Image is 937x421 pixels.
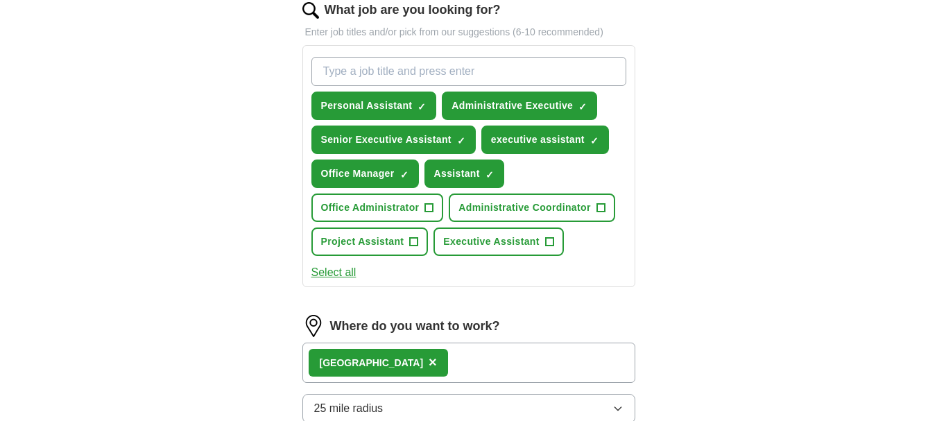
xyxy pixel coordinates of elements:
label: Where do you want to work? [330,317,500,336]
span: Project Assistant [321,234,404,249]
span: ✓ [418,101,426,112]
span: Personal Assistant [321,98,413,113]
span: ✓ [578,101,587,112]
button: Office Manager✓ [311,160,419,188]
button: Executive Assistant [433,227,563,256]
span: Senior Executive Assistant [321,132,452,147]
button: Senior Executive Assistant✓ [311,126,476,154]
div: [GEOGRAPHIC_DATA] [320,356,424,370]
button: × [429,352,437,373]
span: executive assistant [491,132,585,147]
img: location.png [302,315,325,337]
span: ✓ [457,135,465,146]
span: 25 mile radius [314,400,384,417]
button: Administrative Coordinator [449,194,614,222]
span: ✓ [400,169,409,180]
span: Executive Assistant [443,234,539,249]
button: executive assistant✓ [481,126,609,154]
span: Assistant [434,166,480,181]
label: What job are you looking for? [325,1,501,19]
button: Administrative Executive✓ [442,92,597,120]
button: Personal Assistant✓ [311,92,437,120]
span: Office Manager [321,166,395,181]
span: Administrative Executive [452,98,573,113]
span: ✓ [590,135,599,146]
button: Office Administrator [311,194,444,222]
span: Administrative Coordinator [458,200,590,215]
img: search.png [302,2,319,19]
button: Assistant✓ [424,160,504,188]
button: Project Assistant [311,227,429,256]
input: Type a job title and press enter [311,57,626,86]
button: Select all [311,264,356,281]
span: Office Administrator [321,200,420,215]
span: × [429,354,437,370]
p: Enter job titles and/or pick from our suggestions (6-10 recommended) [302,25,635,40]
span: ✓ [485,169,494,180]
